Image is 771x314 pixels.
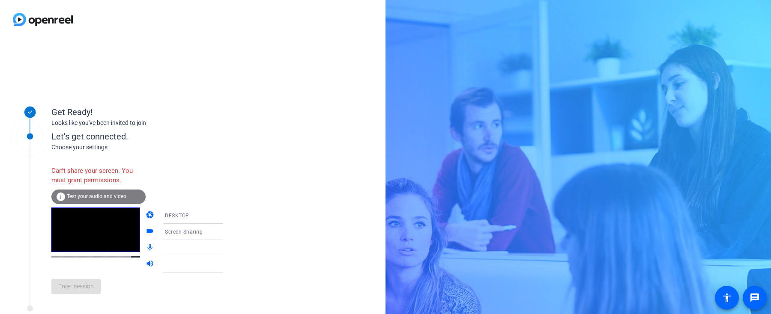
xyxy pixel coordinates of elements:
span: Test your audio and video [67,193,126,199]
mat-icon: camera [146,210,156,221]
mat-icon: volume_up [146,259,156,270]
span: DESKTOP [165,213,189,219]
mat-icon: info [56,192,66,202]
div: Looks like you've been invited to join [51,118,223,127]
div: Choose your settings [51,143,240,152]
div: Can't share your screen. You must grant permissions. [51,162,146,190]
mat-icon: message [750,293,760,303]
span: Screen Sharing [165,229,203,235]
mat-icon: mic_none [146,243,156,253]
div: Let's get connected. [51,130,240,143]
div: Get Ready! [51,106,223,118]
mat-icon: accessibility [722,293,732,303]
mat-icon: videocam [146,227,156,237]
